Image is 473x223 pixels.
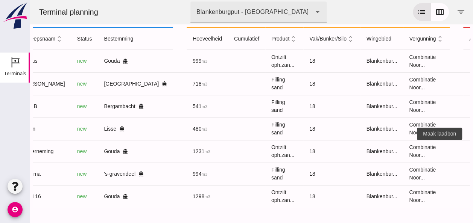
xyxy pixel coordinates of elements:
td: Combinatie Noor... [373,95,420,118]
th: acties [433,27,460,50]
i: arrow_drop_down [283,8,292,17]
small: m3 [171,104,177,109]
td: Blankenbur... [330,185,373,208]
td: new [41,163,68,185]
span: vak/bunker/silo [279,36,324,42]
i: account_circle [8,202,23,217]
i: filter_list [426,8,435,17]
td: 18 [273,50,330,72]
i: directions_boat [93,59,98,64]
i: directions_boat [132,81,137,86]
td: new [41,118,68,140]
i: directions_boat [108,171,114,176]
small: m3 [171,127,177,131]
td: 18 [273,72,330,95]
small: m3 [171,82,177,86]
td: new [41,50,68,72]
div: Terminals [4,71,26,76]
td: Filling sand [235,95,273,118]
span: product [241,36,267,42]
small: m3 [171,59,177,63]
img: logo-small.a267ee39.svg [2,2,29,30]
th: cumulatief [198,27,235,50]
i: directions_boat [93,149,98,154]
th: wingebied [330,27,373,50]
td: Combinatie Noor... [373,163,420,185]
td: new [41,185,68,208]
td: Filling sand [235,163,273,185]
i: directions_boat [108,104,114,109]
td: Filling sand [235,118,273,140]
td: new [41,72,68,95]
i: unfold_more [316,35,324,43]
td: new [41,95,68,118]
th: status [41,27,68,50]
i: unfold_more [259,35,267,43]
div: Terminal planning [3,7,74,17]
td: 18 [273,95,330,118]
td: Blankenbur... [330,163,373,185]
td: 18 [273,163,330,185]
small: m3 [174,149,180,154]
td: Combinatie Noor... [373,140,420,163]
td: Blankenbur... [330,50,373,72]
td: Combinatie Noor... [373,72,420,95]
i: directions_boat [93,194,98,199]
div: Gouda [74,57,137,65]
td: Ontzilt oph.zan... [235,140,273,163]
div: Bergambacht [74,102,137,110]
td: 541 [157,95,198,118]
td: Combinatie Noor... [373,118,420,140]
th: hoeveelheid [157,27,198,50]
i: directions_boat [89,126,94,131]
div: Gouda [74,148,137,155]
i: calendar_view_week [405,8,414,17]
td: Blankenbur... [330,140,373,163]
td: 999 [157,50,198,72]
i: unfold_more [25,35,33,43]
div: [GEOGRAPHIC_DATA] [74,80,137,88]
div: Blankenburgput - [GEOGRAPHIC_DATA] [166,8,278,17]
td: Combinatie Noor... [373,185,420,208]
td: 994 [157,163,198,185]
td: 1231 [157,140,198,163]
span: vergunning [379,36,414,42]
div: Lisse [74,125,137,133]
td: 18 [273,185,330,208]
div: 's-gravendeel [74,170,137,178]
td: Ontzilt oph.zan... [235,185,273,208]
td: 18 [273,140,330,163]
td: new [41,140,68,163]
td: 1298 [157,185,198,208]
small: m3 [174,194,180,199]
td: Blankenbur... [330,72,373,95]
td: Blankenbur... [330,95,373,118]
td: 718 [157,72,198,95]
td: Combinatie Noor... [373,50,420,72]
i: unfold_more [406,35,414,43]
small: m3 [171,172,177,176]
td: Ontzilt oph.zan... [235,50,273,72]
td: Blankenbur... [330,118,373,140]
div: Gouda [74,193,137,200]
th: bestemming [68,27,143,50]
i: list [387,8,396,17]
td: 18 [273,118,330,140]
td: 480 [157,118,198,140]
td: Filling sand [235,72,273,95]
